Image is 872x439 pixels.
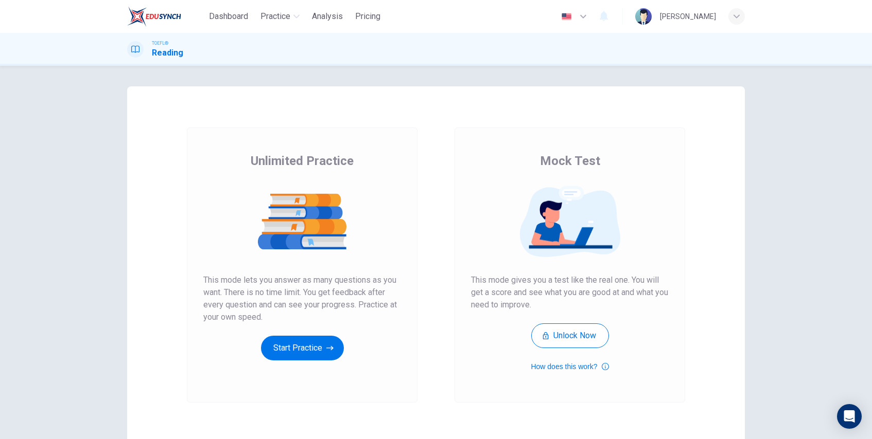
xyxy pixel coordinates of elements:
button: Analysis [308,7,347,26]
span: This mode lets you answer as many questions as you want. There is no time limit. You get feedback... [203,274,401,323]
div: [PERSON_NAME] [660,10,716,23]
h1: Reading [152,47,183,59]
button: Dashboard [205,7,252,26]
span: Unlimited Practice [251,153,354,169]
img: EduSynch logo [127,6,181,27]
button: How does this work? [531,360,608,373]
span: Practice [260,10,290,23]
button: Practice [256,7,304,26]
span: Pricing [355,10,380,23]
span: This mode gives you a test like the real one. You will get a score and see what you are good at a... [471,274,669,311]
div: Open Intercom Messenger [837,404,862,429]
span: Analysis [312,10,343,23]
button: Pricing [351,7,385,26]
span: TOEFL® [152,40,168,47]
button: Start Practice [261,336,344,360]
img: en [560,13,573,21]
img: Profile picture [635,8,652,25]
button: Unlock Now [531,323,609,348]
span: Dashboard [209,10,248,23]
span: Mock Test [540,153,600,169]
a: EduSynch logo [127,6,205,27]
